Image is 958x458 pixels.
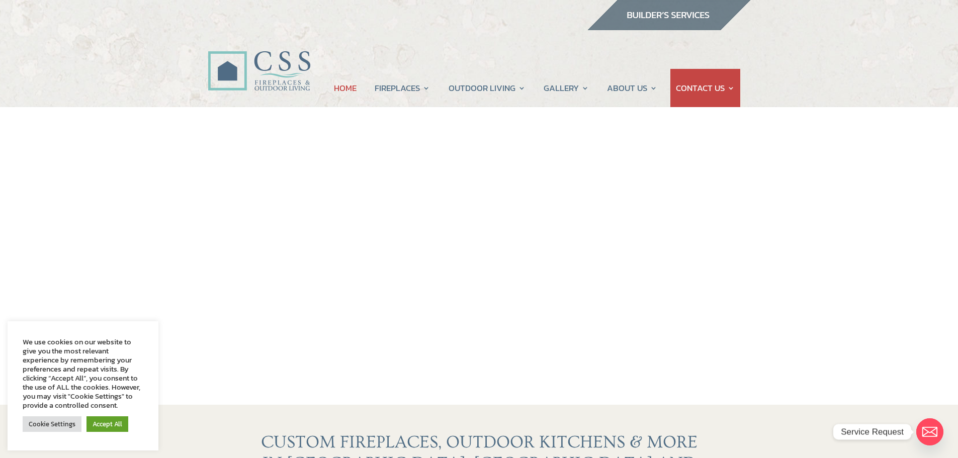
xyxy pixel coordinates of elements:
div: We use cookies on our website to give you the most relevant experience by remembering your prefer... [23,337,143,410]
a: OUTDOOR LIVING [449,69,526,107]
a: FIREPLACES [375,69,430,107]
a: builder services construction supply [587,21,751,34]
a: GALLERY [544,69,589,107]
a: Accept All [86,416,128,432]
a: HOME [334,69,357,107]
a: ABOUT US [607,69,657,107]
a: Email [916,418,943,445]
a: Cookie Settings [23,416,81,432]
img: CSS Fireplaces & Outdoor Living (Formerly Construction Solutions & Supply)- Jacksonville Ormond B... [208,23,310,96]
a: CONTACT US [676,69,735,107]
